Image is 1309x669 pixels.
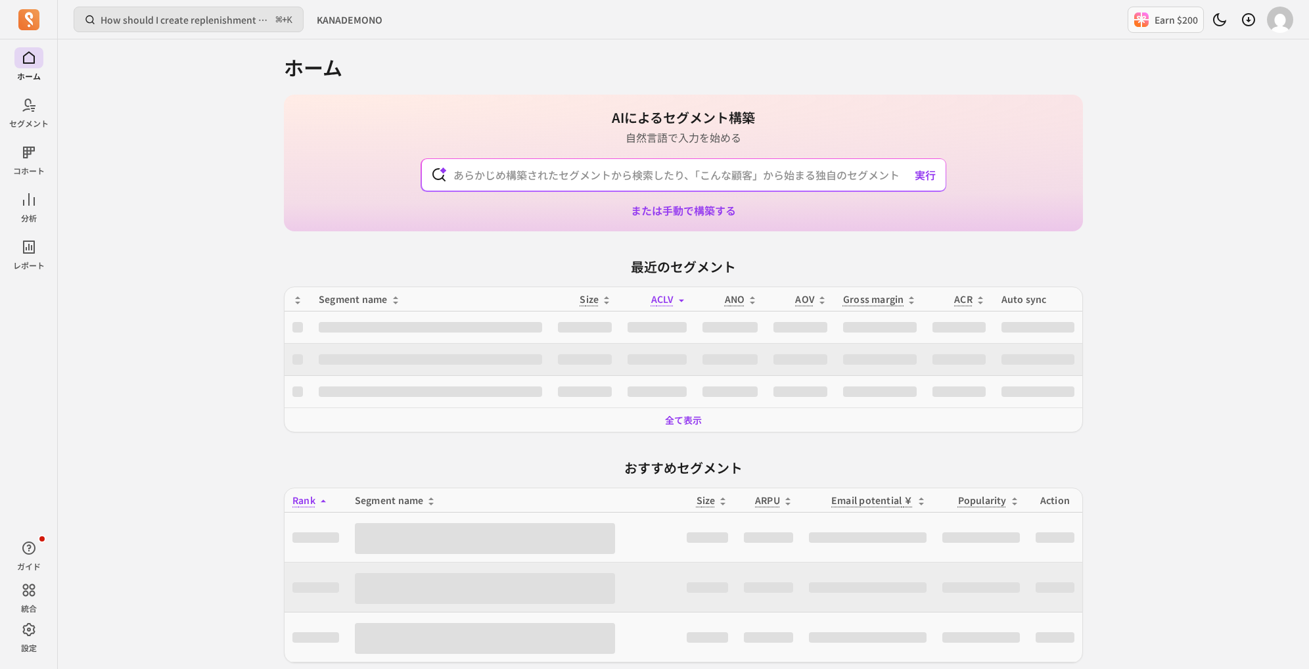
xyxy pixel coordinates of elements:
p: How should I create replenishment flows? [101,13,271,26]
span: ‌ [1036,582,1074,593]
div: Segment name [355,494,671,507]
span: ‌ [628,354,686,365]
span: ‌ [932,322,985,333]
span: ‌ [809,532,927,543]
p: Earn $200 [1155,13,1198,26]
span: ‌ [355,573,615,604]
p: レポート [13,260,45,271]
div: Segment name [319,292,542,306]
span: ‌ [773,386,827,397]
span: ‌ [355,623,615,654]
p: AOV [795,292,814,306]
span: ‌ [843,354,917,365]
input: あらかじめ構築されたセグメントから検索したり、「こんな顧客」から始まる独自のセグメントを作成することもできます。 [443,159,925,191]
img: avatar [1267,7,1293,33]
span: ‌ [1001,322,1074,333]
span: ‌ [355,523,615,554]
p: 設定 [21,643,37,653]
p: セグメント [9,118,49,129]
button: ガイド [14,535,43,574]
span: ‌ [319,386,542,397]
p: Email potential ￥ [831,494,913,507]
span: ‌ [702,322,758,333]
span: ‌ [1036,632,1074,643]
span: ‌ [809,632,927,643]
span: Size [580,292,599,306]
span: ACLV [651,292,674,306]
h1: AIによるセグメント構築 [612,108,755,127]
span: ‌ [558,322,612,333]
button: KANADEMONO [309,8,390,32]
span: ‌ [1001,386,1074,397]
span: ‌ [558,386,612,397]
span: ‌ [942,532,1020,543]
span: ANO [725,292,745,306]
button: How should I create replenishment flows?⌘+K [74,7,304,32]
span: ‌ [942,582,1020,593]
kbd: ⌘ [275,12,283,28]
span: ‌ [744,582,792,593]
span: ‌ [558,354,612,365]
span: ‌ [628,386,686,397]
p: おすすめセグメント [284,459,1083,477]
div: Auto sync [1001,292,1074,306]
button: Earn $200 [1128,7,1204,33]
kbd: K [287,15,292,26]
p: Gross margin [843,292,904,306]
span: ‌ [702,386,758,397]
span: ‌ [319,322,542,333]
span: ‌ [773,322,827,333]
span: + [276,12,292,27]
span: ‌ [628,322,686,333]
p: 最近のセグメント [284,258,1083,276]
p: 統合 [21,603,37,614]
span: ‌ [292,632,339,643]
span: ‌ [809,582,927,593]
span: ‌ [773,354,827,365]
p: 分析 [21,213,37,223]
a: または手動で構築する [631,202,736,218]
span: ‌ [843,322,917,333]
span: ‌ [1036,532,1074,543]
span: ‌ [932,386,985,397]
span: ‌ [843,386,917,397]
span: ‌ [687,582,729,593]
span: ‌ [687,632,729,643]
button: Toggle dark mode [1206,7,1233,33]
span: ‌ [292,582,339,593]
span: ‌ [942,632,1020,643]
span: ‌ [1001,354,1074,365]
span: ‌ [702,354,758,365]
span: ‌ [292,354,303,365]
span: ‌ [319,354,542,365]
span: Size [697,494,716,507]
div: Action [1036,494,1074,507]
p: コホート [13,166,45,176]
p: 自然言語で入力を始める [612,129,755,145]
button: 実行 [909,162,941,188]
span: ‌ [292,322,303,333]
h1: ホーム [284,55,1083,79]
span: KANADEMONO [317,13,382,26]
p: ARPU [755,494,780,507]
p: ACR [954,292,973,306]
span: ‌ [932,354,985,365]
span: ‌ [292,532,339,543]
span: ‌ [292,386,303,397]
span: ‌ [687,532,729,543]
p: ガイド [17,561,41,572]
p: Popularity [958,494,1007,507]
span: Rank [292,494,315,507]
a: 全て表示 [665,413,702,427]
span: ‌ [744,532,792,543]
p: ホーム [17,71,41,81]
span: ‌ [744,632,792,643]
